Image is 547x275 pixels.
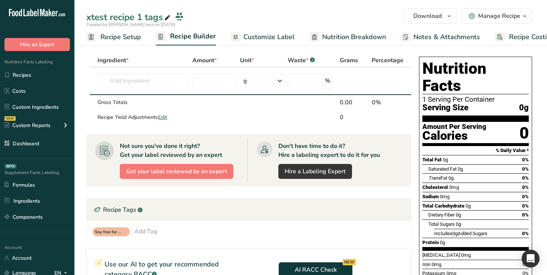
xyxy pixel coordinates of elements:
[522,231,529,236] span: 0%
[522,157,529,162] span: 0%
[413,12,442,20] span: Download
[456,221,461,227] span: 0g
[428,166,457,172] span: Saturated Fat
[422,203,464,209] span: Total Carbohydrate
[422,262,431,267] span: Iron
[428,221,455,227] span: Total Sugars
[443,157,448,162] span: 0g
[522,166,529,172] span: 0%
[372,98,403,107] div: 0%
[422,103,468,113] span: Serving Size
[156,28,216,46] a: Recipe Builder
[295,265,337,274] span: AI RACC Check
[428,175,447,181] span: Fat
[120,142,222,159] div: Not sure you've done it right? Get your label reviewed by an expert
[158,114,167,121] span: Edit
[519,103,529,113] span: 0g
[440,194,450,199] span: 0mg
[422,60,529,94] h1: Nutrition Facts
[522,203,529,209] span: 0%
[440,240,445,245] span: 0g
[404,9,457,23] button: Download
[466,203,471,209] span: 0g
[422,194,439,199] span: Sodium
[86,29,141,45] a: Recipe Setup
[456,212,461,218] span: 0g
[422,184,448,190] span: Cholesterol
[322,32,386,42] span: Nutrition Breakdown
[243,76,247,85] div: g
[448,175,454,181] span: 0g
[340,98,369,107] div: 0.00
[4,116,16,121] div: NEW
[434,231,487,236] span: Includes Added Sugars
[240,56,254,65] span: Unit
[422,123,486,130] div: Amount Per Serving
[343,259,356,265] div: NEW
[519,123,529,143] div: 0
[97,56,129,65] span: Ingredient
[5,164,16,168] div: BETA
[428,175,441,181] i: Trans
[422,157,442,162] span: Total Fat
[278,142,380,159] div: Don't have time to do it? Hire a labeling expert to do it for you
[243,32,295,42] span: Customize Label
[126,167,227,176] span: Get your label reviewed by an expert
[95,229,121,236] span: Soy free for recipe
[463,9,532,23] button: Manage Recipe
[100,32,141,42] span: Recipe Setup
[422,240,439,245] span: Protein
[86,10,172,24] div: xtest recipe 1 tags
[432,262,441,267] span: 0mg
[4,38,70,51] button: Hire an Expert
[449,184,459,190] span: 0mg
[87,199,411,221] div: Recipe Tags
[522,250,540,268] div: Open Intercom Messenger
[231,29,295,45] a: Customize Label
[97,98,189,106] div: Gross Totals
[422,96,529,103] div: 1 Serving Per Container
[288,56,315,65] div: Waste
[522,175,529,181] span: 0%
[97,73,189,88] input: Add Ingredient
[4,121,51,129] div: Custom Reports
[522,184,529,190] span: 0%
[452,231,458,236] span: 0g
[170,31,216,41] span: Recipe Builder
[413,32,480,42] span: Notes & Attachments
[97,113,189,121] div: Recipe Yield Adjustments
[340,113,369,122] div: 0
[134,227,157,236] div: Add Tag
[278,164,352,179] a: Hire a Labeling Expert
[428,212,455,218] span: Dietary Fiber
[522,194,529,199] span: 0%
[478,12,520,20] div: Manage Recipe
[458,166,463,172] span: 0g
[422,252,460,258] span: [MEDICAL_DATA]
[422,146,529,155] section: % Daily Value *
[401,29,480,45] a: Notes & Attachments
[340,56,358,65] span: Grams
[422,130,486,141] div: Calories
[522,212,529,218] span: 0%
[461,252,471,258] span: 0mg
[372,56,403,65] span: Percentage
[310,29,386,45] a: Nutrition Breakdown
[192,56,217,65] span: Amount
[86,22,175,28] span: Created by [PERSON_NAME] test on [DATE]
[120,164,233,179] button: Get your label reviewed by an expert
